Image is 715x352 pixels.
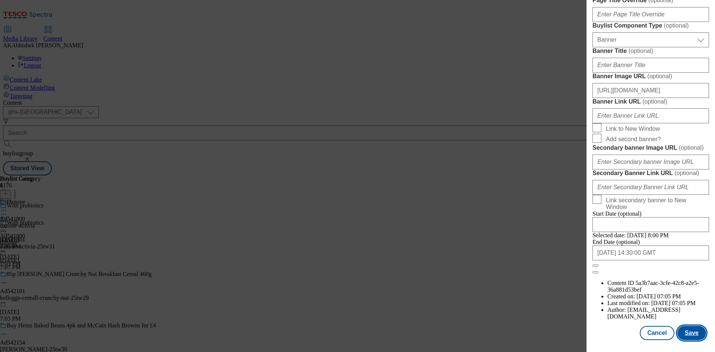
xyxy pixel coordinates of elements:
span: [DATE] 07:05 PM [651,300,696,306]
input: Enter Page Title Override [592,7,709,22]
span: End Date (optional) [592,239,640,245]
input: Enter Date [592,217,709,232]
span: 5a3b7aac-3cfe-42c8-a2e5-36a881d53bef [607,280,699,293]
button: Close [592,264,598,267]
li: Author: [607,307,709,320]
span: Link secondary banner to New Window [606,197,706,210]
span: ( optional ) [679,145,704,151]
label: Secondary banner Image URL [592,144,709,152]
li: Content ID [607,280,709,293]
input: Enter Secondary Banner Link URL [592,180,709,195]
li: Created on: [607,293,709,300]
span: [EMAIL_ADDRESS][DOMAIN_NAME] [607,307,680,320]
input: Enter Banner Title [592,58,709,73]
label: Banner Link URL [592,98,709,105]
span: Add second banner? [606,136,661,143]
input: Enter Banner Link URL [592,108,709,123]
span: ( optional ) [664,22,689,29]
label: Buylist Component Type [592,22,709,29]
span: Selected date: [DATE] 8:00 PM [592,232,668,238]
button: Cancel [640,326,674,340]
span: ( optional ) [647,73,672,79]
span: ( optional ) [629,48,654,54]
input: Enter Date [592,245,709,260]
input: Enter Secondary banner Image URL [592,155,709,169]
label: Banner Image URL [592,73,709,80]
label: Banner Title [592,47,709,55]
li: Last modified on: [607,300,709,307]
input: Enter Banner Image URL [592,83,709,98]
span: Link to New Window [606,126,660,132]
button: Save [677,326,706,340]
label: Secondary Banner Link URL [592,169,709,177]
span: ( optional ) [674,170,699,176]
span: ( optional ) [642,98,667,105]
span: [DATE] 07:05 PM [636,293,681,299]
span: Start Date (optional) [592,210,642,217]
